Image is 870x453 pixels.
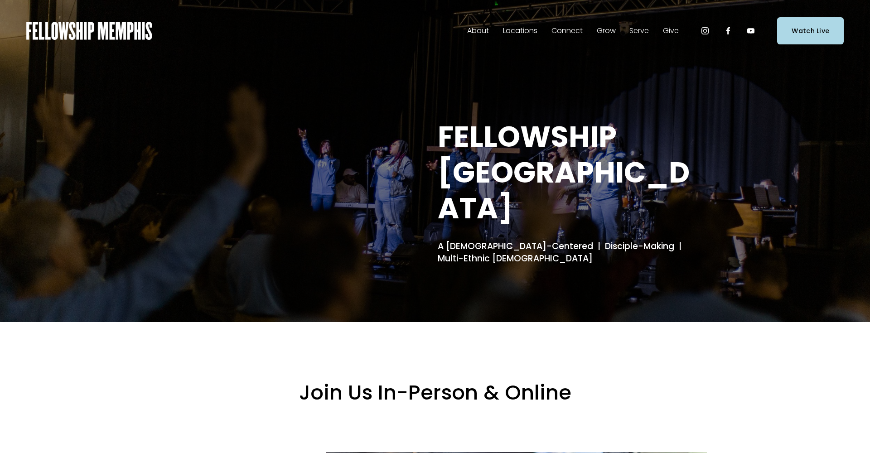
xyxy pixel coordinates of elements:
a: folder dropdown [467,24,489,38]
a: Facebook [724,26,733,35]
strong: FELLOWSHIP [GEOGRAPHIC_DATA] [438,116,690,228]
span: Locations [503,24,537,38]
a: folder dropdown [629,24,649,38]
span: About [467,24,489,38]
a: Watch Live [777,17,844,44]
a: YouTube [746,26,755,35]
span: Serve [629,24,649,38]
span: Give [663,24,679,38]
img: Fellowship Memphis [26,22,153,40]
a: folder dropdown [663,24,679,38]
a: folder dropdown [503,24,537,38]
h2: Join Us In-Person & Online [163,380,707,406]
h4: A [DEMOGRAPHIC_DATA]-Centered | Disciple-Making | Multi-Ethnic [DEMOGRAPHIC_DATA] [438,241,707,265]
a: folder dropdown [597,24,616,38]
a: Instagram [701,26,710,35]
a: folder dropdown [551,24,583,38]
span: Grow [597,24,616,38]
span: Connect [551,24,583,38]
